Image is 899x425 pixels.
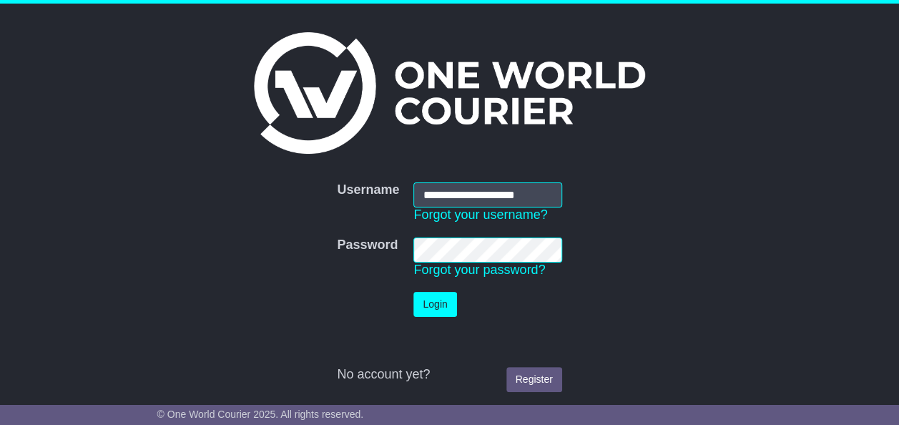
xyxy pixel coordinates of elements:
label: Password [337,238,398,253]
a: Register [506,367,562,392]
span: © One World Courier 2025. All rights reserved. [157,409,364,420]
a: Forgot your username? [413,207,547,222]
a: Forgot your password? [413,263,545,277]
label: Username [337,182,399,198]
button: Login [413,292,456,317]
div: No account yet? [337,367,561,383]
img: One World [254,32,644,154]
